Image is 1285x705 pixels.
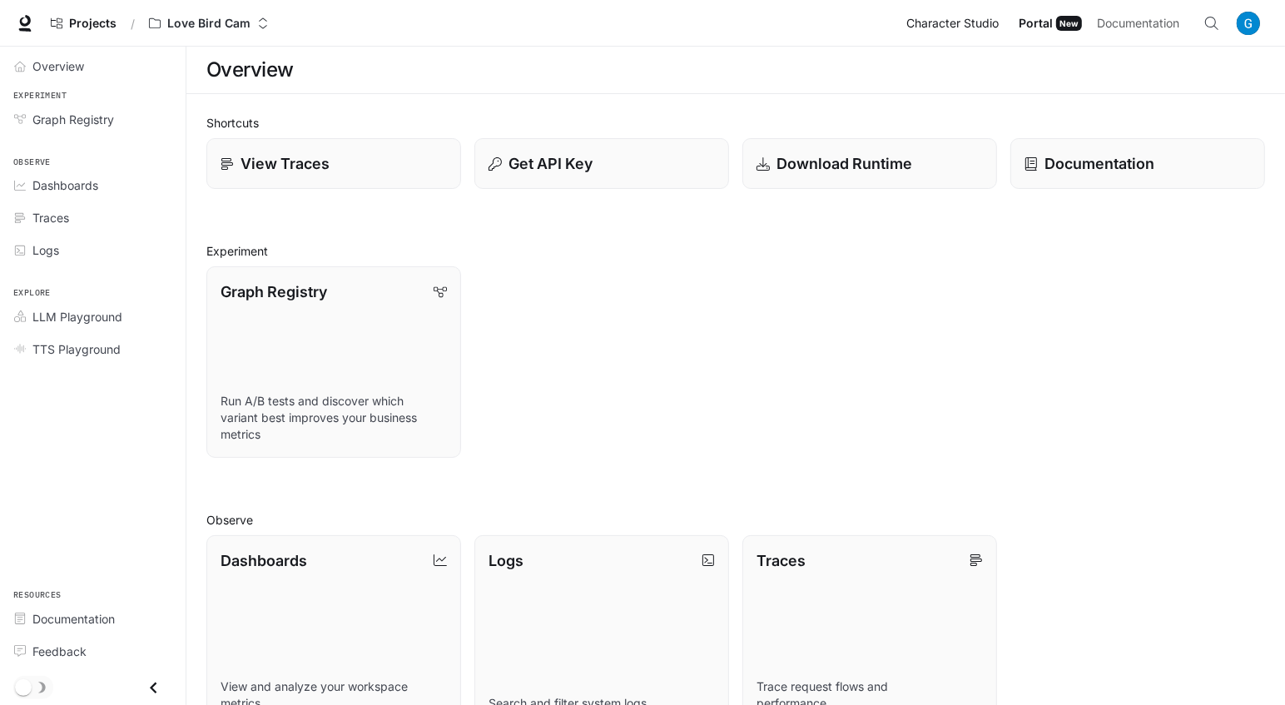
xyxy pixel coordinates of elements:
[206,138,461,189] a: View Traces
[1097,13,1179,34] span: Documentation
[900,7,1010,40] a: Character Studio
[32,176,98,194] span: Dashboards
[141,7,276,40] button: Open workspace menu
[1044,152,1154,175] p: Documentation
[7,203,179,232] a: Traces
[7,236,179,265] a: Logs
[776,152,912,175] p: Download Runtime
[43,7,124,40] a: Go to projects
[1012,7,1089,40] a: PortalNew
[7,171,179,200] a: Dashboards
[135,671,172,705] button: Close drawer
[1195,7,1228,40] button: Open Command Menu
[206,242,1265,260] h2: Experiment
[489,549,523,572] p: Logs
[69,17,117,31] span: Projects
[124,15,141,32] div: /
[32,643,87,660] span: Feedback
[32,111,114,128] span: Graph Registry
[167,17,251,31] p: Love Bird Cam
[206,114,1265,132] h2: Shortcuts
[7,52,179,81] a: Overview
[1056,16,1082,31] div: New
[906,13,999,34] span: Character Studio
[221,281,327,303] p: Graph Registry
[757,549,806,572] p: Traces
[221,393,447,443] p: Run A/B tests and discover which variant best improves your business metrics
[1019,13,1053,34] span: Portal
[1010,138,1265,189] a: Documentation
[221,549,307,572] p: Dashboards
[509,152,593,175] p: Get API Key
[7,637,179,666] a: Feedback
[32,308,122,325] span: LLM Playground
[32,241,59,259] span: Logs
[32,340,121,358] span: TTS Playground
[32,57,84,75] span: Overview
[32,209,69,226] span: Traces
[206,511,1265,529] h2: Observe
[7,105,179,134] a: Graph Registry
[206,266,461,458] a: Graph RegistryRun A/B tests and discover which variant best improves your business metrics
[7,604,179,633] a: Documentation
[1232,7,1265,40] button: User avatar
[15,678,32,696] span: Dark mode toggle
[241,152,330,175] p: View Traces
[1237,12,1260,35] img: User avatar
[7,335,179,364] a: TTS Playground
[742,138,997,189] a: Download Runtime
[7,302,179,331] a: LLM Playground
[206,53,294,87] h1: Overview
[1090,7,1192,40] a: Documentation
[32,610,115,628] span: Documentation
[474,138,729,189] button: Get API Key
